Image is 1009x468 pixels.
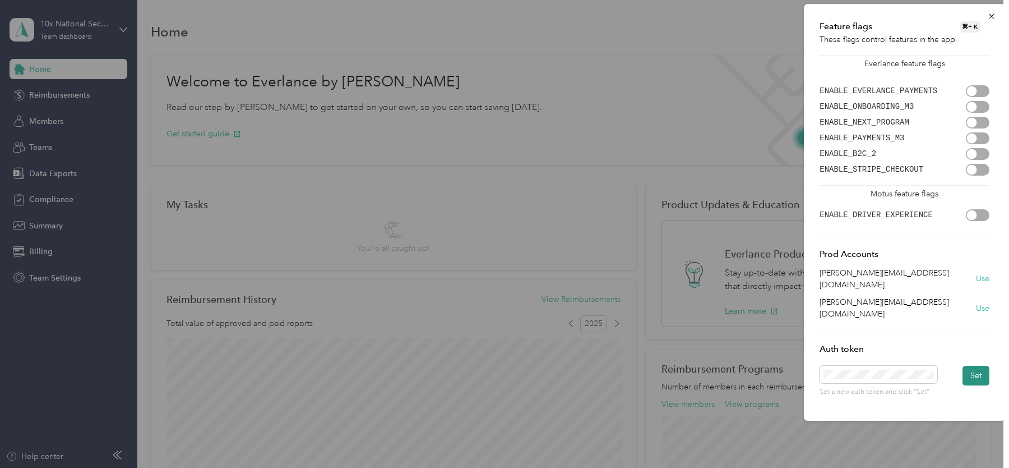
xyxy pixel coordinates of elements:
[820,296,976,320] p: [PERSON_NAME][EMAIL_ADDRESS][DOMAIN_NAME]
[820,86,937,95] code: ENABLE_EVERLANCE_PAYMENTS
[820,343,864,354] span: Auth token
[820,210,933,219] code: ENABLE_DRIVER_EXPERIENCE
[976,302,989,314] button: Use
[962,366,989,386] button: Set
[820,56,989,70] p: Everlance feature flags
[960,21,980,33] span: ⌘ + K
[820,149,876,158] code: ENABLE_B2C_2
[820,165,923,174] code: ENABLE_STRIPE_CHECKOUT
[976,273,989,285] button: Use
[946,405,1009,468] iframe: Everlance-gr Chat Button Frame
[820,102,914,111] code: ENABLE_ONBOARDING_M3
[820,387,937,397] p: Set a new auth token and click "Set"
[820,267,976,291] p: [PERSON_NAME][EMAIL_ADDRESS][DOMAIN_NAME]
[820,34,989,45] p: These flags control features in the app.
[820,249,878,259] span: Prod Accounts
[820,20,872,34] span: Feature flags
[820,186,989,200] p: Motus feature flags
[820,134,904,143] code: ENABLE_PAYMENTS_M3
[820,118,909,127] code: ENABLE_NEXT_PROGRAM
